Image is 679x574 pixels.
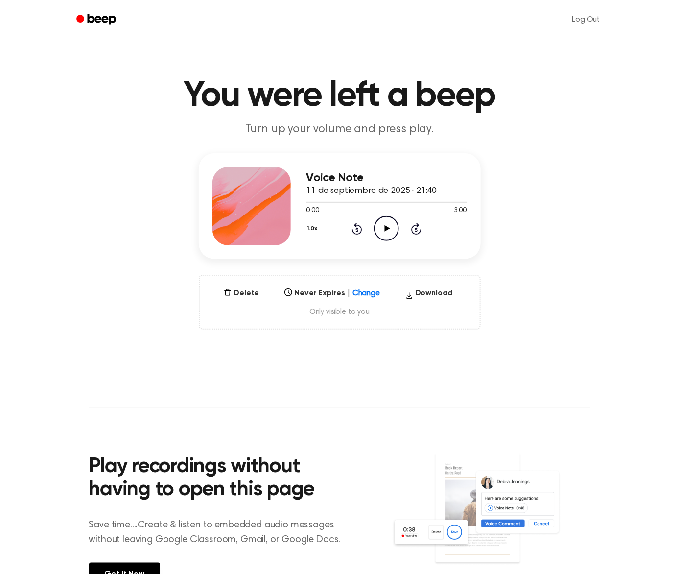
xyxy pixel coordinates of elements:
[562,8,610,31] a: Log Out
[401,287,457,303] button: Download
[306,220,321,237] button: 1.0x
[306,171,467,185] h3: Voice Note
[211,307,468,317] span: Only visible to you
[89,455,353,502] h2: Play recordings without having to open this page
[89,518,353,547] p: Save time....Create & listen to embedded audio messages without leaving Google Classroom, Gmail, ...
[306,187,437,195] span: 11 de septiembre de 2025 · 21:40
[89,78,590,114] h1: You were left a beep
[70,10,125,29] a: Beep
[220,287,263,299] button: Delete
[306,206,319,216] span: 0:00
[454,206,467,216] span: 3:00
[152,121,528,138] p: Turn up your volume and press play.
